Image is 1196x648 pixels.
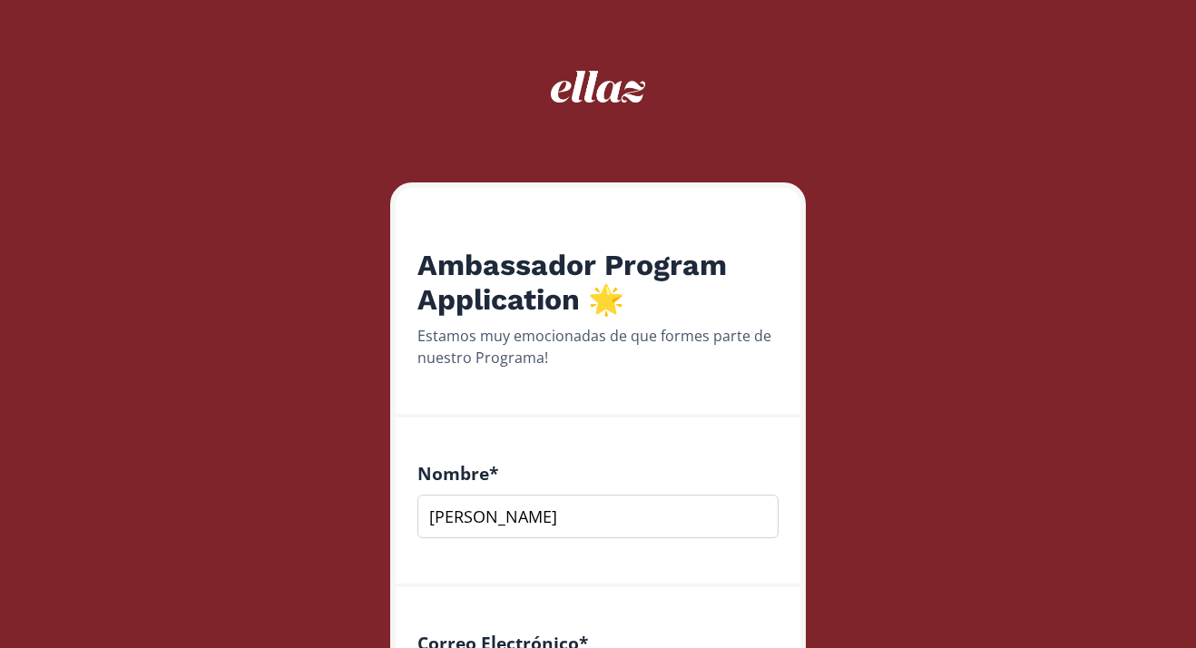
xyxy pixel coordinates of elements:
div: Estamos muy emocionadas de que formes parte de nuestro Programa! [417,325,779,368]
input: Escribe aquí tu respuesta... [417,495,779,538]
img: ew9eVGDHp6dD [551,71,646,103]
h4: Nombre * [417,463,779,484]
h2: Ambassador Program Application 🌟 [417,248,779,318]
